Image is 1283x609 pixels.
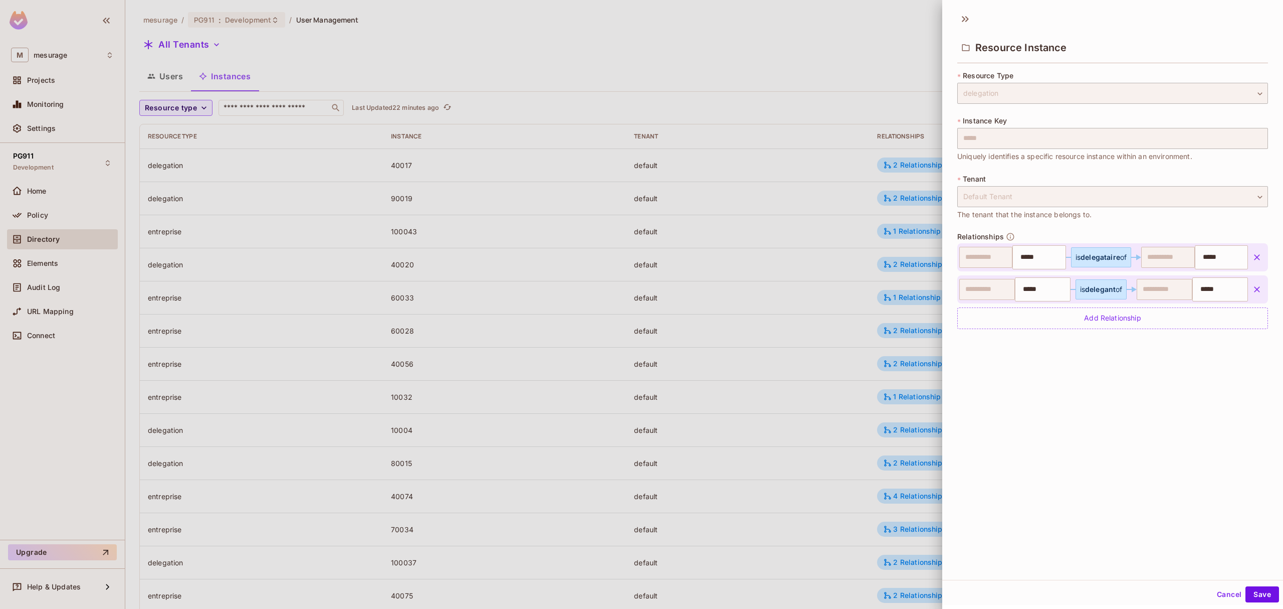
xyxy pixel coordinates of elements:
span: Tenant [963,175,986,183]
span: Relationships [957,233,1004,241]
span: delegant [1085,285,1116,293]
div: Default Tenant [957,186,1268,207]
span: Instance Key [963,117,1007,125]
div: Add Relationship [957,308,1268,329]
span: delegataire [1081,253,1120,261]
div: is of [1076,253,1127,261]
span: The tenant that the instance belongs to. [957,209,1092,220]
button: Cancel [1213,586,1245,602]
span: Uniquely identifies a specific resource instance within an environment. [957,151,1192,162]
div: is of [1080,285,1123,293]
div: delegation [957,83,1268,104]
span: Resource Instance [975,42,1067,54]
button: Save [1245,586,1279,602]
span: Resource Type [963,72,1013,80]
